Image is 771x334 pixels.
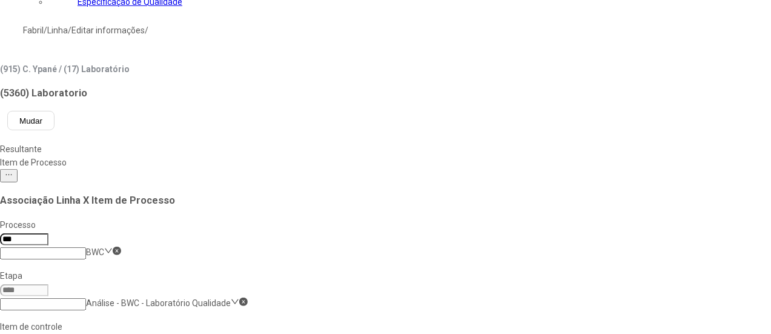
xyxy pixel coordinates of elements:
[68,25,71,35] nz-breadcrumb-separator: /
[19,116,42,125] span: Mudar
[71,25,145,35] a: Editar informações
[86,247,104,257] nz-select-item: BWC
[7,111,55,130] button: Mudar
[23,25,44,35] a: Fabril
[145,25,148,35] nz-breadcrumb-separator: /
[44,25,47,35] nz-breadcrumb-separator: /
[86,298,231,308] nz-select-item: Análise - BWC - Laboratório Qualidade
[47,25,68,35] a: Linha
